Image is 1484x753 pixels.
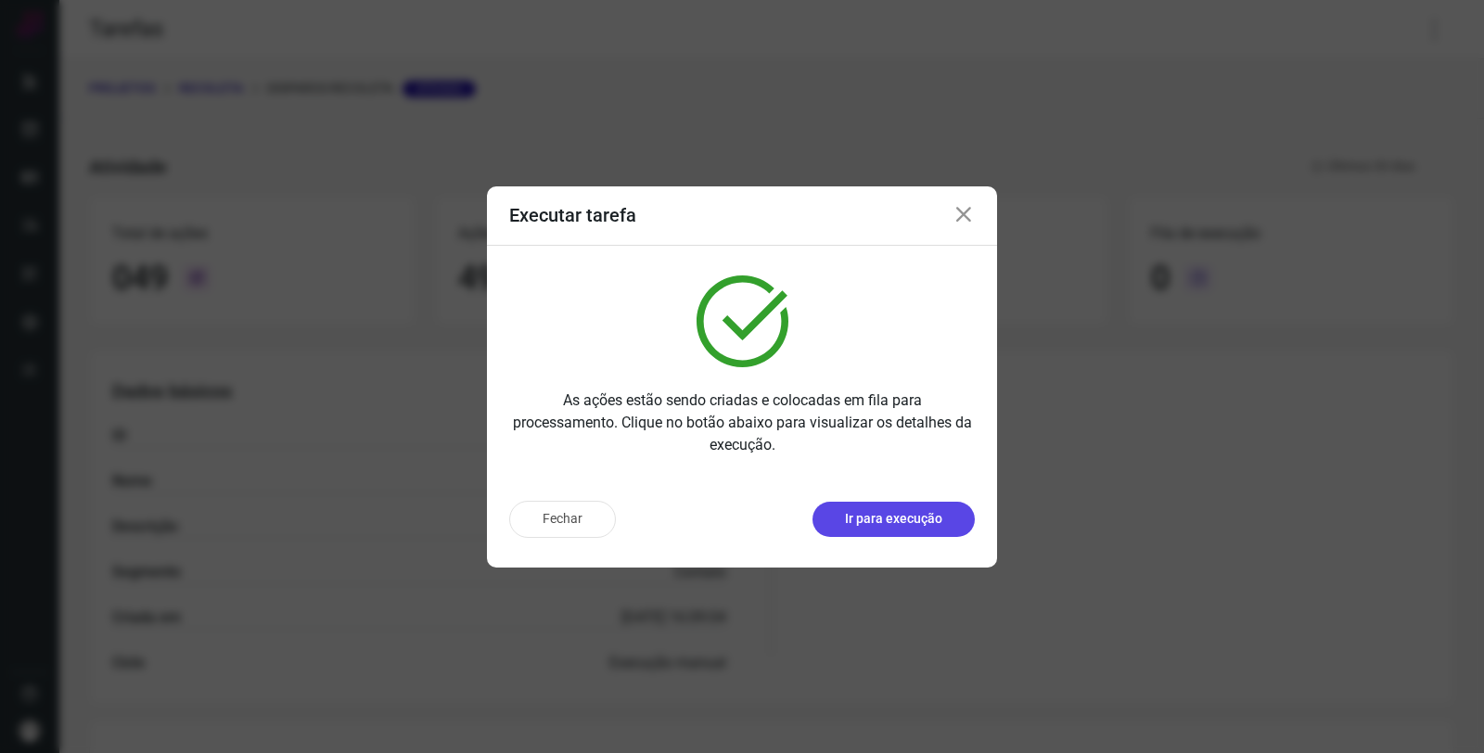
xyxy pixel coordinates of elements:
[697,275,788,367] img: verified.svg
[509,389,975,456] p: As ações estão sendo criadas e colocadas em fila para processamento. Clique no botão abaixo para ...
[845,509,942,529] p: Ir para execução
[812,502,975,537] button: Ir para execução
[509,204,636,226] h3: Executar tarefa
[509,501,616,538] button: Fechar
